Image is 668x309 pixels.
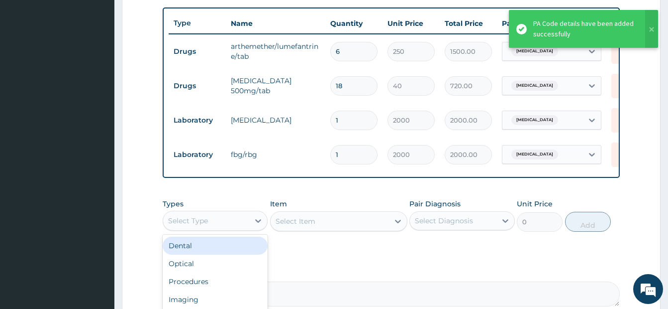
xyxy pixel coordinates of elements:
label: Comment [163,268,620,276]
th: Pair Diagnosis [497,13,606,33]
td: Laboratory [169,146,226,164]
td: arthemether/lumefantrine/tab [226,36,325,66]
div: PA Code details have been added successfully [533,18,636,39]
th: Unit Price [382,13,440,33]
th: Quantity [325,13,382,33]
th: Type [169,14,226,32]
div: Procedures [163,273,268,291]
span: [MEDICAL_DATA] [511,46,558,56]
td: fbg/rbg [226,145,325,164]
th: Name [226,13,325,33]
td: [MEDICAL_DATA] 500mg/tab [226,71,325,101]
textarea: Type your message and hit 'Enter' [5,204,190,239]
label: Pair Diagnosis [409,199,461,209]
div: Select Type [168,216,208,226]
label: Unit Price [517,199,553,209]
div: Minimize live chat window [163,5,187,29]
label: Types [163,200,184,208]
td: Drugs [169,42,226,61]
div: Dental [163,237,268,255]
td: Drugs [169,77,226,95]
div: Chat with us now [52,56,167,69]
span: We're online! [58,92,137,192]
span: [MEDICAL_DATA] [511,150,558,159]
div: Imaging [163,291,268,309]
span: [MEDICAL_DATA] [511,115,558,125]
td: [MEDICAL_DATA] [226,110,325,130]
div: Optical [163,255,268,273]
button: Add [565,212,611,232]
span: [MEDICAL_DATA] [511,81,558,91]
div: Select Diagnosis [415,216,473,226]
label: Item [270,199,287,209]
td: Laboratory [169,111,226,130]
img: d_794563401_company_1708531726252_794563401 [18,50,40,75]
th: Total Price [440,13,497,33]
